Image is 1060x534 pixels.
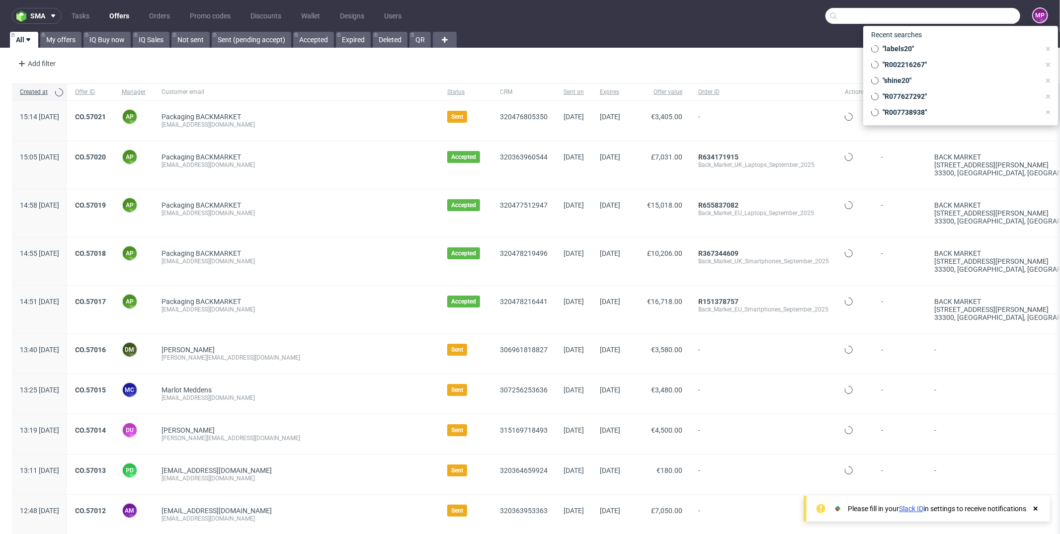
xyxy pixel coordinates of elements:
[879,91,1040,101] span: "R077627292"
[123,295,137,308] figcaption: AP
[123,246,137,260] figcaption: AP
[600,298,620,305] span: [DATE]
[879,60,1040,70] span: "R002216267"
[133,32,169,48] a: IQ Sales
[881,201,918,225] span: -
[20,88,51,96] span: Created at
[698,386,829,402] span: -
[162,209,431,217] div: [EMAIL_ADDRESS][DOMAIN_NAME]
[143,8,176,24] a: Orders
[698,88,829,96] span: Order ID
[564,346,584,354] span: [DATE]
[647,298,682,305] span: €16,718.00
[651,346,682,354] span: €3,580.00
[20,346,59,354] span: 13:40 [DATE]
[698,507,829,523] span: -
[651,113,682,121] span: €3,405.00
[83,32,131,48] a: IQ Buy now
[651,153,682,161] span: £7,031.00
[600,507,620,515] span: [DATE]
[698,249,738,257] a: R367344609
[293,32,334,48] a: Accepted
[16,10,30,22] img: logo
[20,466,59,474] span: 13:11 [DATE]
[123,383,137,397] figcaption: MC
[651,426,682,434] span: €4,500.00
[451,386,463,394] span: Sent
[500,113,548,121] a: 320476805350
[848,504,1026,514] div: Please fill in your in settings to receive notifications
[162,386,212,394] a: Marlot Meddens
[40,32,82,48] a: My offers
[651,507,682,515] span: £7,050.00
[647,201,682,209] span: €15,018.00
[75,507,106,515] a: CO.57012
[845,88,865,96] span: Actions
[881,298,918,321] span: -
[75,466,106,474] a: CO.57013
[447,88,484,96] span: Status
[698,298,738,305] a: R151378757
[500,386,548,394] a: 307256253636
[564,113,584,121] span: [DATE]
[20,386,59,394] span: 13:25 [DATE]
[162,113,241,121] a: Packaging BACKMARKET
[881,346,918,362] span: -
[636,88,682,96] span: Offer value
[122,88,146,96] span: Manager
[698,201,738,209] a: R655837082
[162,515,431,523] div: [EMAIL_ADDRESS][DOMAIN_NAME]
[600,153,620,161] span: [DATE]
[698,153,738,161] a: R634171915
[123,343,137,357] figcaption: DM
[500,201,548,209] a: 320477512947
[75,386,106,394] a: CO.57015
[698,209,829,217] div: Back_Market_EU_Laptops_September_2025
[899,505,923,513] a: Slack ID
[162,394,431,402] div: [EMAIL_ADDRESS][DOMAIN_NAME]
[336,32,371,48] a: Expired
[162,434,431,442] div: [PERSON_NAME][EMAIL_ADDRESS][DOMAIN_NAME]
[14,56,58,72] div: Add filter
[698,257,829,265] div: Back_Market_UK_Smartphones_September_2025
[564,88,584,96] span: Sent on
[881,153,918,177] span: -
[881,426,918,442] span: -
[656,466,682,474] span: €180.00
[123,110,137,124] figcaption: AP
[879,107,1040,117] span: "R007738938"
[212,32,291,48] a: Sent (pending accept)
[451,507,463,515] span: Sent
[162,257,431,265] div: [EMAIL_ADDRESS][DOMAIN_NAME]
[123,198,137,212] figcaption: AP
[75,153,106,161] a: CO.57020
[20,298,59,305] span: 14:51 [DATE]
[30,12,45,19] span: sma
[879,76,1040,85] span: "shine20"
[564,201,584,209] span: [DATE]
[698,346,829,362] span: -
[698,161,829,169] div: Back_Market_UK_Laptops_September_2025
[10,32,38,48] a: All
[162,298,241,305] a: Packaging BACKMARKET
[75,426,106,434] a: CO.57014
[75,88,106,96] span: Offer ID
[881,466,918,482] span: -
[451,426,463,434] span: Sent
[75,201,106,209] a: CO.57019
[881,386,918,402] span: -
[66,8,95,24] a: Tasks
[75,298,106,305] a: CO.57017
[12,8,62,24] button: sma
[564,386,584,394] span: [DATE]
[879,44,1040,54] span: "labels20"
[698,305,829,313] div: Back_Market_EU_Smartphones_September_2025
[451,346,463,354] span: Sent
[295,8,326,24] a: Wallet
[881,249,918,273] span: -
[564,426,584,434] span: [DATE]
[647,249,682,257] span: £10,206.00
[171,32,210,48] a: Not sent
[600,113,620,121] span: [DATE]
[123,423,137,437] figcaption: DU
